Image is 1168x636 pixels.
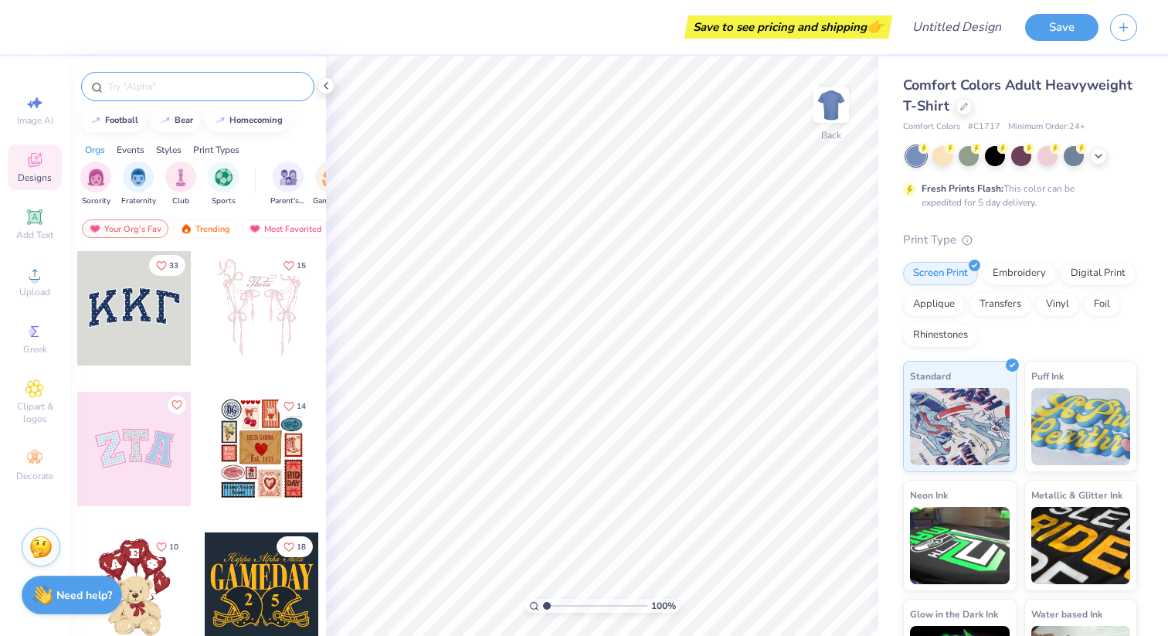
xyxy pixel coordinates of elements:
[1031,606,1102,622] span: Water based Ink
[1084,293,1120,316] div: Foil
[81,109,145,132] button: football
[80,162,111,207] button: filter button
[172,196,189,207] span: Club
[270,162,306,207] button: filter button
[156,143,182,157] div: Styles
[277,396,313,417] button: Like
[165,162,196,207] button: filter button
[297,262,306,270] span: 15
[215,168,233,186] img: Sports Image
[910,388,1010,465] img: Standard
[205,109,290,132] button: homecoming
[1031,507,1131,584] img: Metallic & Glitter Ink
[89,223,101,234] img: most_fav.gif
[297,403,306,410] span: 14
[149,255,185,276] button: Like
[910,507,1010,584] img: Neon Ink
[121,162,156,207] div: filter for Fraternity
[212,196,236,207] span: Sports
[1031,487,1122,503] span: Metallic & Glitter Ink
[968,121,1000,134] span: # C1717
[922,182,1003,195] strong: Fresh Prints Flash:
[903,121,960,134] span: Comfort Colors
[208,162,239,207] div: filter for Sports
[175,116,193,124] div: bear
[277,255,313,276] button: Like
[87,168,105,186] img: Sorority Image
[121,196,156,207] span: Fraternity
[117,143,144,157] div: Events
[816,90,847,121] img: Back
[8,400,62,425] span: Clipart & logos
[23,343,47,355] span: Greek
[867,17,884,36] span: 👉
[16,229,53,241] span: Add Text
[169,262,178,270] span: 33
[165,162,196,207] div: filter for Club
[82,219,168,238] div: Your Org's Fav
[85,143,105,157] div: Orgs
[910,487,948,503] span: Neon Ink
[168,396,186,414] button: Like
[313,196,348,207] span: Game Day
[651,599,676,613] span: 100 %
[56,588,112,603] strong: Need help?
[19,286,50,298] span: Upload
[322,168,340,186] img: Game Day Image
[151,109,200,132] button: bear
[105,116,138,124] div: football
[130,168,147,186] img: Fraternity Image
[208,162,239,207] button: filter button
[910,606,998,622] span: Glow in the Dark Ink
[169,543,178,551] span: 10
[121,162,156,207] button: filter button
[270,162,306,207] div: filter for Parent's Weekend
[922,182,1112,209] div: This color can be expedited for 5 day delivery.
[821,128,841,142] div: Back
[229,116,283,124] div: homecoming
[313,162,348,207] div: filter for Game Day
[277,536,313,557] button: Like
[280,168,297,186] img: Parent's Weekend Image
[173,219,237,238] div: Trending
[1031,388,1131,465] img: Puff Ink
[270,196,306,207] span: Parent's Weekend
[969,293,1031,316] div: Transfers
[242,219,329,238] div: Most Favorited
[903,293,965,316] div: Applique
[903,231,1137,249] div: Print Type
[1061,262,1136,285] div: Digital Print
[107,79,304,94] input: Try "Alpha"
[82,196,110,207] span: Sorority
[1036,293,1079,316] div: Vinyl
[17,114,53,127] span: Image AI
[180,223,192,234] img: trending.gif
[297,543,306,551] span: 18
[159,116,171,125] img: trend_line.gif
[903,262,978,285] div: Screen Print
[214,116,226,125] img: trend_line.gif
[249,223,261,234] img: most_fav.gif
[900,12,1014,43] input: Untitled Design
[172,168,189,186] img: Club Image
[90,116,102,125] img: trend_line.gif
[910,368,951,384] span: Standard
[983,262,1056,285] div: Embroidery
[1025,14,1098,41] button: Save
[149,536,185,557] button: Like
[18,172,52,184] span: Designs
[193,143,239,157] div: Print Types
[313,162,348,207] button: filter button
[903,324,978,347] div: Rhinestones
[903,76,1132,115] span: Comfort Colors Adult Heavyweight T-Shirt
[1031,368,1064,384] span: Puff Ink
[16,470,53,482] span: Decorate
[80,162,111,207] div: filter for Sorority
[688,15,888,39] div: Save to see pricing and shipping
[1008,121,1085,134] span: Minimum Order: 24 +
